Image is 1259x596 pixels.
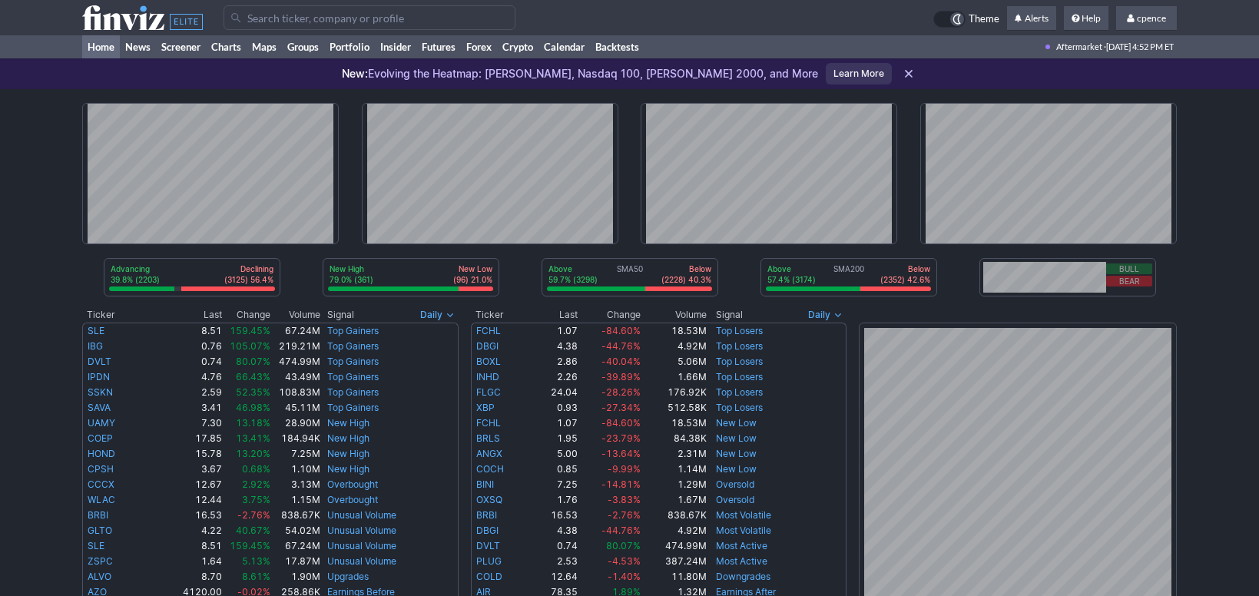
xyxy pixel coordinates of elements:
[716,494,754,505] a: Oversold
[716,309,743,321] span: Signal
[547,263,713,286] div: SMA50
[230,325,270,336] span: 159.45%
[120,35,156,58] a: News
[716,417,757,429] a: New Low
[88,325,104,336] a: SLE
[1137,12,1166,24] span: cpence
[88,540,104,551] a: SLE
[969,11,999,28] span: Theme
[175,554,222,569] td: 1.64
[242,494,270,505] span: 3.75%
[247,35,282,58] a: Maps
[88,371,110,382] a: IPDN
[175,569,222,584] td: 8.70
[175,538,222,554] td: 8.51
[271,554,321,569] td: 17.87M
[327,340,379,352] a: Top Gainers
[716,540,767,551] a: Most Active
[271,477,321,492] td: 3.13M
[601,340,641,352] span: -44.76%
[608,494,641,505] span: -3.83%
[175,462,222,477] td: 3.67
[601,432,641,444] span: -23.79%
[578,307,641,323] th: Change
[525,508,579,523] td: 16.53
[242,478,270,490] span: 2.92%
[1064,6,1108,31] a: Help
[641,569,707,584] td: 11.80M
[880,274,930,285] p: (2352) 42.6%
[641,307,707,323] th: Volume
[330,263,373,274] p: New High
[476,356,501,367] a: BOXL
[538,35,590,58] a: Calendar
[525,554,579,569] td: 2.53
[224,274,273,285] p: (3125) 56.4%
[716,478,754,490] a: Oversold
[236,402,270,413] span: 46.98%
[175,339,222,354] td: 0.76
[1116,6,1177,31] a: cpence
[601,417,641,429] span: -84.60%
[88,386,113,398] a: SSKN
[601,386,641,398] span: -28.26%
[327,402,379,413] a: Top Gainers
[271,400,321,416] td: 45.11M
[111,274,160,285] p: 39.8% (2203)
[271,416,321,431] td: 28.90M
[375,35,416,58] a: Insider
[236,386,270,398] span: 52.35%
[826,63,892,84] a: Learn More
[476,325,501,336] a: FCHL
[82,307,175,323] th: Ticker
[716,555,767,567] a: Most Active
[476,571,502,582] a: COLD
[641,523,707,538] td: 4.92M
[271,323,321,339] td: 67.24M
[282,35,324,58] a: Groups
[525,307,579,323] th: Last
[641,369,707,385] td: 1.66M
[1106,35,1174,58] span: [DATE] 4:52 PM ET
[175,385,222,400] td: 2.59
[271,523,321,538] td: 54.02M
[716,325,763,336] a: Top Losers
[327,478,378,490] a: Overbought
[525,354,579,369] td: 2.86
[641,323,707,339] td: 18.53M
[271,492,321,508] td: 1.15M
[525,477,579,492] td: 7.25
[601,448,641,459] span: -13.64%
[601,325,641,336] span: -84.60%
[525,400,579,416] td: 0.93
[716,571,770,582] a: Downgrades
[156,35,206,58] a: Screener
[88,402,111,413] a: SAVA
[236,448,270,459] span: 13.20%
[236,432,270,444] span: 13.41%
[608,571,641,582] span: -1.40%
[716,509,771,521] a: Most Volatile
[175,323,222,339] td: 8.51
[476,386,501,398] a: FLGC
[525,416,579,431] td: 1.07
[476,340,499,352] a: DBGI
[242,463,270,475] span: 0.68%
[641,339,707,354] td: 4.92M
[271,446,321,462] td: 7.25M
[271,569,321,584] td: 1.90M
[525,523,579,538] td: 4.38
[641,554,707,569] td: 387.24M
[342,66,818,81] p: Evolving the Heatmap: [PERSON_NAME], Nasdaq 100, [PERSON_NAME] 2000, and More
[476,432,500,444] a: BRLS
[453,274,492,285] p: (96) 21.0%
[88,509,108,521] a: BRBI
[327,371,379,382] a: Top Gainers
[324,35,375,58] a: Portfolio
[606,540,641,551] span: 80.07%
[327,509,396,521] a: Unusual Volume
[548,274,598,285] p: 59.7% (3298)
[525,462,579,477] td: 0.85
[716,525,771,536] a: Most Volatile
[933,11,999,28] a: Theme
